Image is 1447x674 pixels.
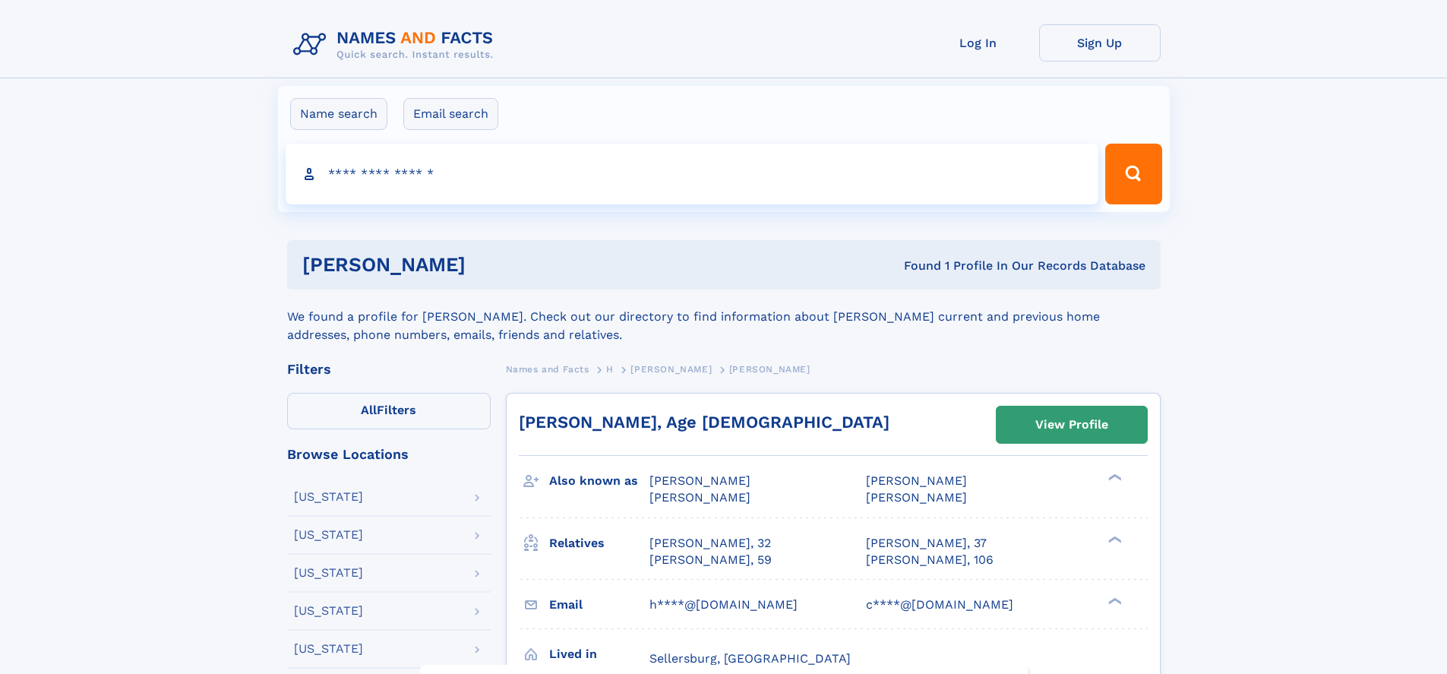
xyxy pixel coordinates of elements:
[294,491,363,503] div: [US_STATE]
[649,535,771,552] a: [PERSON_NAME], 32
[549,468,649,494] h3: Also known as
[684,258,1145,274] div: Found 1 Profile In Our Records Database
[1104,473,1123,483] div: ❯
[302,255,685,274] h1: [PERSON_NAME]
[997,407,1147,443] a: View Profile
[294,605,363,617] div: [US_STATE]
[519,413,889,432] a: [PERSON_NAME], Age [DEMOGRAPHIC_DATA]
[918,24,1039,62] a: Log In
[866,552,994,568] a: [PERSON_NAME], 106
[866,535,987,552] a: [PERSON_NAME], 37
[1105,144,1161,204] button: Search Button
[287,448,491,461] div: Browse Locations
[361,403,377,417] span: All
[1039,24,1161,62] a: Sign Up
[286,144,1099,204] input: search input
[606,359,614,378] a: H
[866,473,967,488] span: [PERSON_NAME]
[287,24,506,65] img: Logo Names and Facts
[630,364,712,375] span: [PERSON_NAME]
[549,530,649,556] h3: Relatives
[287,290,1161,344] div: We found a profile for [PERSON_NAME]. Check out our directory to find information about [PERSON_N...
[1104,596,1123,606] div: ❯
[549,641,649,667] h3: Lived in
[606,364,614,375] span: H
[1104,534,1123,544] div: ❯
[294,643,363,655] div: [US_STATE]
[506,359,589,378] a: Names and Facts
[549,592,649,618] h3: Email
[866,490,967,505] span: [PERSON_NAME]
[630,359,712,378] a: [PERSON_NAME]
[294,567,363,579] div: [US_STATE]
[1035,407,1108,442] div: View Profile
[649,490,750,505] span: [PERSON_NAME]
[287,362,491,376] div: Filters
[649,473,750,488] span: [PERSON_NAME]
[290,98,387,130] label: Name search
[649,651,851,666] span: Sellersburg, [GEOGRAPHIC_DATA]
[649,552,772,568] a: [PERSON_NAME], 59
[294,529,363,541] div: [US_STATE]
[729,364,810,375] span: [PERSON_NAME]
[287,393,491,429] label: Filters
[403,98,498,130] label: Email search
